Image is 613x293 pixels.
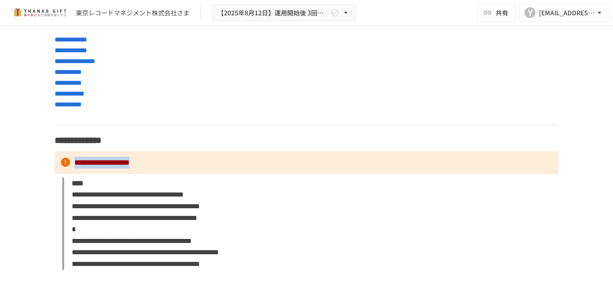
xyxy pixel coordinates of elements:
[11,5,69,20] img: mMP1OxWUAhQbsRWCurg7vIHe5HqDpP7qZo7fRoNLXQh
[212,4,356,22] button: 【2025年8月12日】運用開始後 3回目振り返りミーティング
[525,7,535,18] div: Y
[218,7,329,18] span: 【2025年8月12日】運用開始後 3回目振り返りミーティング
[478,4,515,22] button: 共有
[519,4,609,22] button: Y[EMAIL_ADDRESS][DOMAIN_NAME]
[496,8,508,18] span: 共有
[76,8,190,18] div: 東京レコードマネジメント株式会社さま
[539,7,595,18] div: [EMAIL_ADDRESS][DOMAIN_NAME]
